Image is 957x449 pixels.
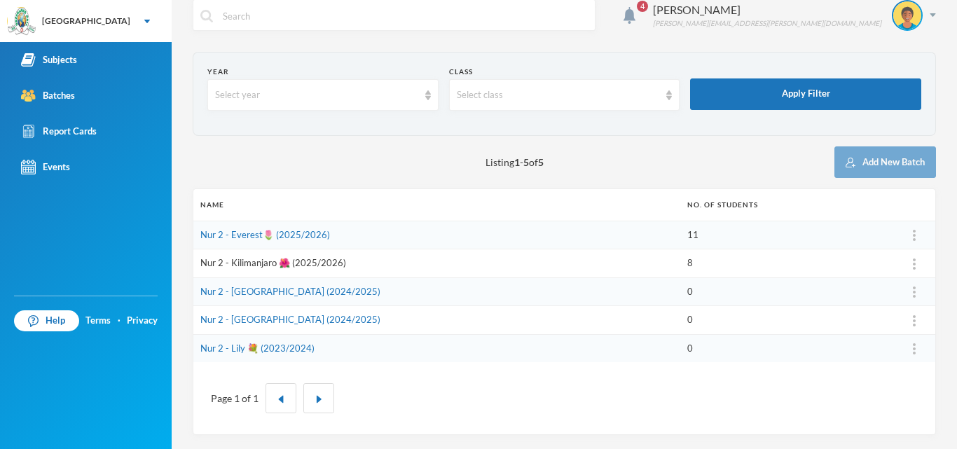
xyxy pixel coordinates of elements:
td: 0 [680,334,893,362]
a: Nur 2 - Lily 💐 (2023/2024) [200,343,315,354]
div: [PERSON_NAME] [653,1,881,18]
img: ... [913,230,916,241]
td: 8 [680,249,893,278]
img: ... [913,343,916,354]
div: Select year [215,88,418,102]
td: 11 [680,221,893,249]
th: No. of students [680,189,893,221]
div: Batches [21,88,75,103]
button: Add New Batch [834,146,936,178]
a: Help [14,310,79,331]
div: [PERSON_NAME][EMAIL_ADDRESS][PERSON_NAME][DOMAIN_NAME] [653,18,881,29]
div: Page 1 of 1 [211,391,259,406]
div: Class [449,67,680,77]
a: Nur 2 - [GEOGRAPHIC_DATA] (2024/2025) [200,286,380,297]
b: 1 [514,156,520,168]
div: · [118,314,121,328]
a: Terms [85,314,111,328]
img: STUDENT [893,1,921,29]
span: 4 [637,1,648,12]
img: logo [8,8,36,36]
a: Nur 2 - [GEOGRAPHIC_DATA] (2024/2025) [200,314,380,325]
div: Events [21,160,70,174]
td: 0 [680,277,893,306]
a: Nur 2 - Everest🌷 (2025/2026) [200,229,330,240]
button: Apply Filter [690,78,921,110]
img: ... [913,258,916,270]
span: Listing - of [486,155,544,170]
div: Select class [457,88,660,102]
td: 0 [680,306,893,335]
img: ... [913,315,916,326]
img: ... [913,286,916,298]
img: search [200,10,213,22]
th: Name [193,189,680,221]
b: 5 [538,156,544,168]
a: Nur 2 - Kilimanjaro 🌺 (2025/2026) [200,257,346,268]
a: Privacy [127,314,158,328]
b: 5 [523,156,529,168]
div: Subjects [21,53,77,67]
div: Report Cards [21,124,97,139]
div: Year [207,67,439,77]
div: [GEOGRAPHIC_DATA] [42,15,130,27]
